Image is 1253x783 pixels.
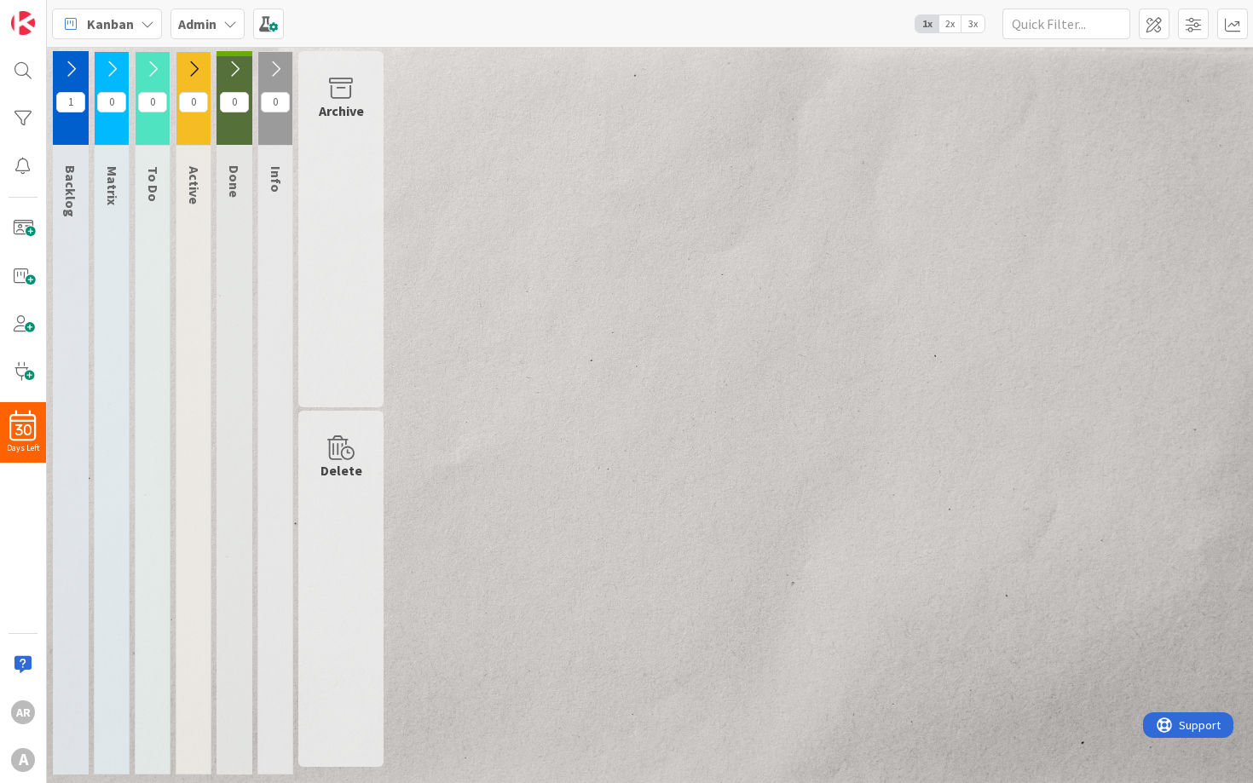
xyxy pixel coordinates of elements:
[961,15,984,32] span: 3x
[15,424,32,436] span: 30
[87,14,134,34] span: Kanban
[319,101,364,121] div: Archive
[36,3,78,23] span: Support
[1002,9,1130,39] input: Quick Filter...
[938,15,961,32] span: 2x
[320,460,362,481] div: Delete
[268,166,285,193] span: Info
[138,92,167,112] span: 0
[11,11,35,35] img: Visit kanbanzone.com
[11,700,35,724] div: AR
[11,748,35,772] div: A
[179,92,208,112] span: 0
[104,166,121,205] span: Matrix
[62,165,79,217] span: Backlog
[97,92,126,112] span: 0
[145,166,162,202] span: To Do
[220,92,249,112] span: 0
[226,165,243,198] span: Done
[186,166,203,204] span: Active
[261,92,290,112] span: 0
[56,92,85,112] span: 1
[915,15,938,32] span: 1x
[178,15,217,32] b: Admin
